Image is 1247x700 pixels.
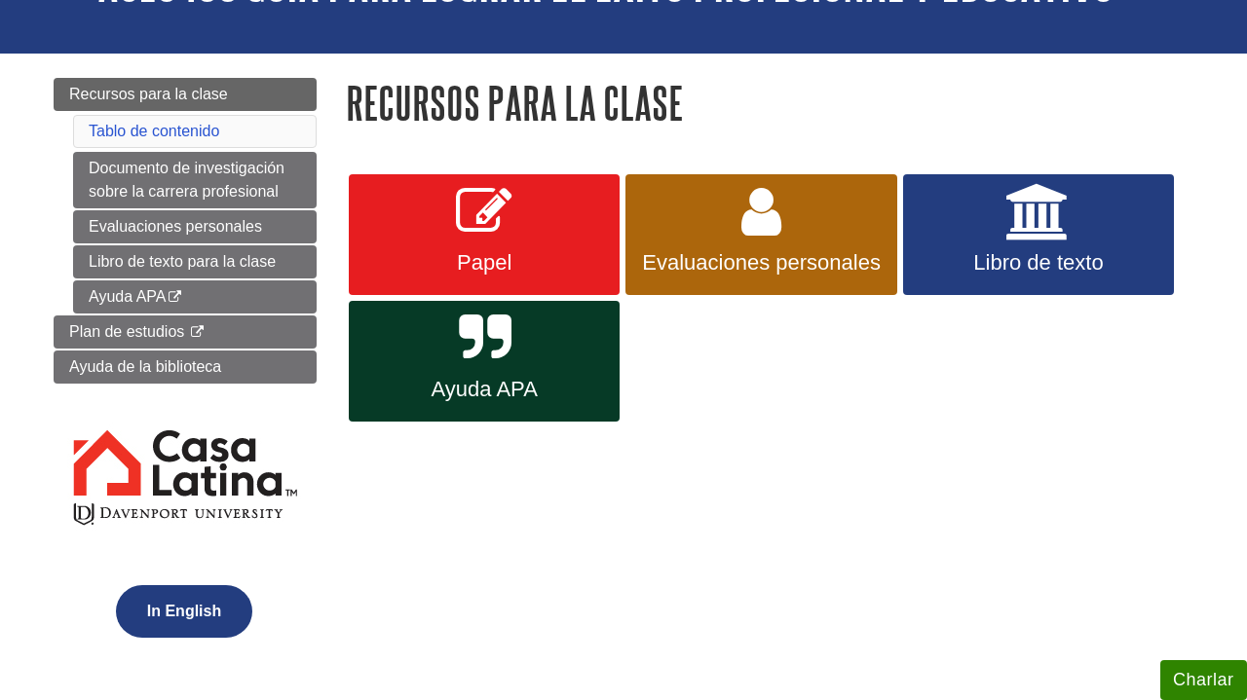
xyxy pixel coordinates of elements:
[69,86,228,102] span: Recursos para la clase
[116,585,252,638] button: In English
[903,174,1174,295] a: Libro de texto
[111,603,257,619] a: In English
[73,280,317,313] a: Ayuda APA
[346,78,1193,128] h1: Recursos para la clase
[349,174,620,295] a: Papel
[73,245,317,278] a: Libro de texto para la clase
[69,323,184,340] span: Plan de estudios
[349,301,620,422] a: Ayuda APA
[363,377,605,402] span: Ayuda APA
[54,350,317,384] a: Ayuda de la biblioteca
[69,358,221,375] span: Ayuda de la biblioteca
[54,315,317,349] a: Plan de estudios
[89,123,219,139] a: Tablo de contenido
[54,78,317,671] div: Guide Page Menu
[73,152,317,208] a: Documento de investigación sobre la carrera profesional
[73,210,317,243] a: Evaluaciones personales
[625,174,896,295] a: Evaluaciones personales
[166,291,182,304] i: This link opens in a new window
[363,250,605,276] span: Papel
[189,326,206,339] i: This link opens in a new window
[54,78,317,111] a: Recursos para la clase
[918,250,1159,276] span: Libro de texto
[1160,660,1247,700] button: Charlar
[640,250,882,276] span: Evaluaciones personales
